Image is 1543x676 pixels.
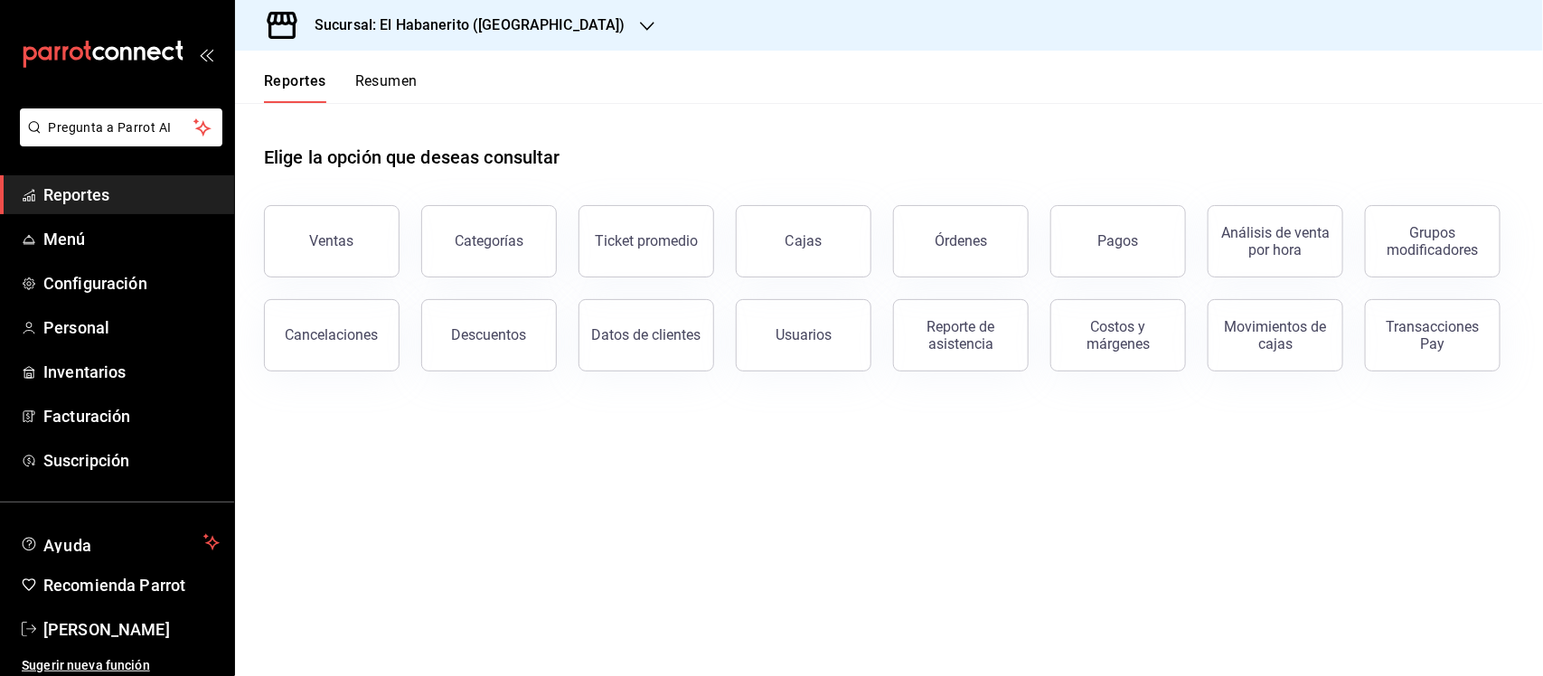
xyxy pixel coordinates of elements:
button: Reportes [264,72,326,103]
div: Reporte de asistencia [905,318,1017,352]
button: Transacciones Pay [1365,299,1501,371]
span: Inventarios [43,360,220,384]
button: Reporte de asistencia [893,299,1029,371]
span: Suscripción [43,448,220,473]
div: Pagos [1098,232,1139,249]
h1: Elige la opción que deseas consultar [264,144,560,171]
span: Personal [43,315,220,340]
button: Resumen [355,72,418,103]
div: Órdenes [935,232,987,249]
span: Reportes [43,183,220,207]
button: Categorías [421,205,557,277]
button: Usuarios [736,299,871,371]
span: Recomienda Parrot [43,573,220,597]
div: Costos y márgenes [1062,318,1174,352]
button: Movimientos de cajas [1208,299,1343,371]
div: Datos de clientes [592,326,701,343]
button: open_drawer_menu [199,47,213,61]
div: Movimientos de cajas [1219,318,1331,352]
div: Cancelaciones [286,326,379,343]
div: Ticket promedio [595,232,698,249]
div: Cajas [786,230,823,252]
span: Sugerir nueva función [22,656,220,675]
span: Ayuda [43,531,196,553]
button: Ventas [264,205,400,277]
button: Grupos modificadores [1365,205,1501,277]
button: Cancelaciones [264,299,400,371]
div: Ventas [310,232,354,249]
button: Ticket promedio [579,205,714,277]
button: Pregunta a Parrot AI [20,108,222,146]
div: navigation tabs [264,72,418,103]
button: Órdenes [893,205,1029,277]
div: Usuarios [776,326,832,343]
div: Categorías [455,232,523,249]
div: Grupos modificadores [1377,224,1489,258]
div: Transacciones Pay [1377,318,1489,352]
span: Facturación [43,404,220,428]
h3: Sucursal: El Habanerito ([GEOGRAPHIC_DATA]) [300,14,626,36]
button: Descuentos [421,299,557,371]
span: Configuración [43,271,220,296]
button: Pagos [1050,205,1186,277]
a: Pregunta a Parrot AI [13,131,222,150]
a: Cajas [736,205,871,277]
div: Análisis de venta por hora [1219,224,1331,258]
button: Análisis de venta por hora [1208,205,1343,277]
button: Costos y márgenes [1050,299,1186,371]
span: Pregunta a Parrot AI [49,118,194,137]
span: Menú [43,227,220,251]
button: Datos de clientes [579,299,714,371]
span: [PERSON_NAME] [43,617,220,642]
div: Descuentos [452,326,527,343]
